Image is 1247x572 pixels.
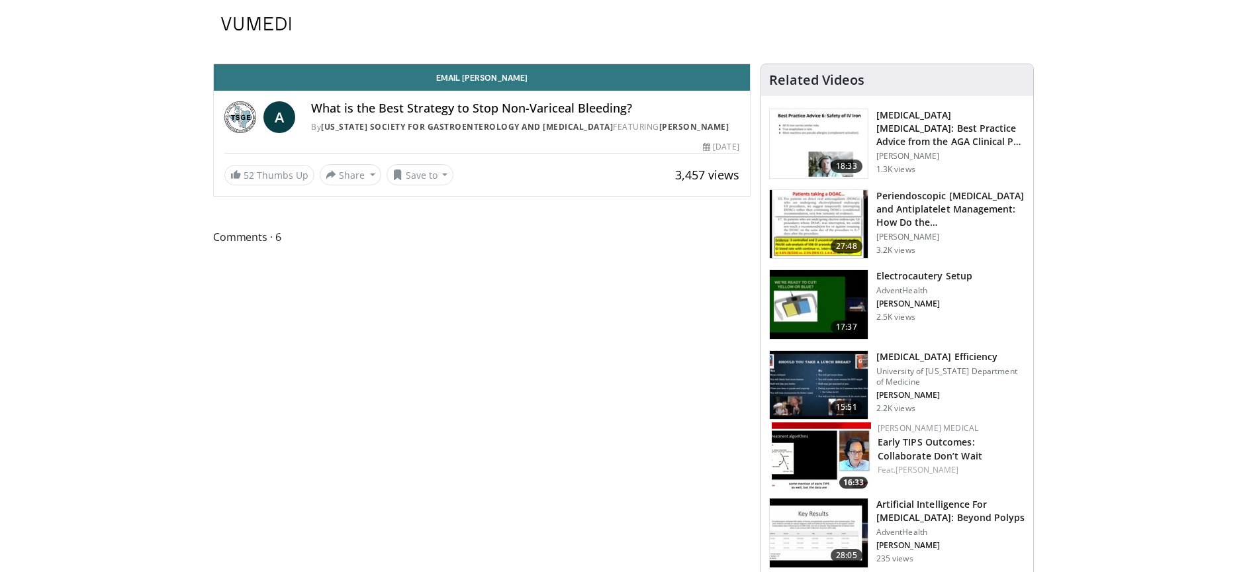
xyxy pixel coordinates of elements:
[769,350,1025,420] a: 15:51 [MEDICAL_DATA] Efficiency University of [US_STATE] Department of Medicine [PERSON_NAME] 2.2...
[224,165,314,185] a: 52 Thumbs Up
[876,109,1025,148] h3: Iron Deficiency Anemia: Best Practice Advice from the AGA Clinical Practice Update on Management ...
[769,72,864,88] h4: Related Videos
[224,101,258,133] img: Texas Society for Gastroenterology and Endoscopy
[831,160,862,173] span: 18:33
[659,121,729,132] a: [PERSON_NAME]
[221,17,291,30] img: VuMedi Logo
[387,164,454,185] button: Save to
[770,190,868,259] img: 300b4142-32f1-4c4e-b4f8-1c599c7c7731.150x105_q85_crop-smart_upscale.jpg
[311,101,739,116] h4: What is the Best Strategy to Stop Non-Variceal Bleeding?
[769,498,1025,568] a: 28:05 Artificial Intelligence For [MEDICAL_DATA]: Beyond Polyps AdventHealth [PERSON_NAME] 235 views
[876,269,972,283] h3: Electrocautery Setup
[263,101,295,133] a: A
[311,121,739,133] div: By FEATURING
[770,351,868,420] img: a35cb7b2-4385-470e-acb2-cdf7ea2e4aa7.150x105_q85_crop-smart_upscale.jpg
[876,164,915,175] p: 1.3K views
[770,270,868,339] img: fad971be-1e1b-4bee-8d31-3c0c22ccf592.150x105_q85_crop-smart_upscale.jpg
[876,498,1025,524] h3: Artificial Intelligence For [MEDICAL_DATA]: Beyond Polyps
[831,401,862,414] span: 15:51
[772,422,871,492] a: 16:33
[876,245,915,256] p: 3.2K views
[839,477,868,489] span: 16:33
[770,109,868,178] img: d1653e00-2c8d-43f1-b9d7-3bc1bf0d4299.150x105_q85_crop-smart_upscale.jpg
[703,141,739,153] div: [DATE]
[876,403,915,414] p: 2.2K views
[876,312,915,322] p: 2.5K views
[876,232,1025,242] p: [PERSON_NAME]
[321,121,613,132] a: [US_STATE] Society for Gastroenterology and [MEDICAL_DATA]
[769,109,1025,179] a: 18:33 [MEDICAL_DATA] [MEDICAL_DATA]: Best Practice Advice from the AGA Clinical P… [PERSON_NAME] ...
[876,189,1025,229] h3: Periendoscopic Anticoagulant and Antiplatelet Management: How Do the 2022 ACG/CAG Guidelines Info...
[878,464,1023,476] div: Feat.
[878,436,982,462] a: Early TIPS Outcomes: Collaborate Don’t Wait
[876,299,972,309] p: Pushpak Taunk
[831,549,862,562] span: 28:05
[876,350,1025,363] h3: [MEDICAL_DATA] Efficiency
[876,285,972,296] p: AdventHealth
[675,167,739,183] span: 3,457 views
[214,64,750,91] a: Email [PERSON_NAME]
[896,464,958,475] a: [PERSON_NAME]
[876,553,913,564] p: 235 views
[876,366,1025,387] p: University of [US_STATE] Department of Medicine
[876,390,1025,401] p: Douglas Adler
[320,164,381,185] button: Share
[770,499,868,567] img: d9ea3ac7-ddb3-4f6f-bf1b-1addd1f92c76.150x105_q85_crop-smart_upscale.jpg
[772,422,871,492] img: 4f3888fc-aa63-4a87-805d-f18e233e5e49.150x105_q85_crop-smart_upscale.jpg
[244,169,254,181] span: 52
[769,269,1025,340] a: 17:37 Electrocautery Setup AdventHealth [PERSON_NAME] 2.5K views
[769,189,1025,260] a: 27:48 Periendoscopic [MEDICAL_DATA] and Antiplatelet Management: How Do the… [PERSON_NAME] 3.2K v...
[878,422,979,434] a: [PERSON_NAME] Medical
[876,540,1025,551] p: Michael Wallace
[831,320,862,334] span: 17:37
[213,228,751,246] span: Comments 6
[831,240,862,253] span: 27:48
[876,527,1025,538] p: AdventHealth
[876,151,1025,162] p: [PERSON_NAME]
